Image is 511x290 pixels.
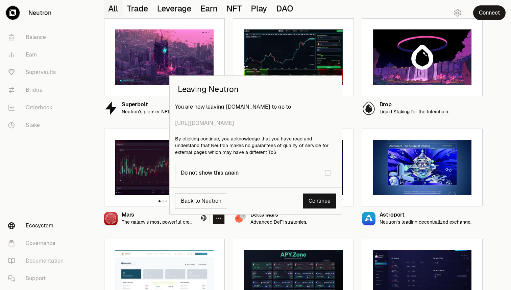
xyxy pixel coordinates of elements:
p: You are now leaving [DOMAIN_NAME] to go to [175,103,336,127]
button: Do not show this again [325,170,331,176]
p: By clicking continue, you acknowledge that you have read and understand that Neutron makes no gua... [175,135,336,156]
div: Do not show this again [181,170,325,176]
span: [URL][DOMAIN_NAME] [175,119,336,127]
a: Continue [303,193,336,209]
h2: Leaving Neutron [170,76,342,103]
button: Back to Neutron [175,193,227,209]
